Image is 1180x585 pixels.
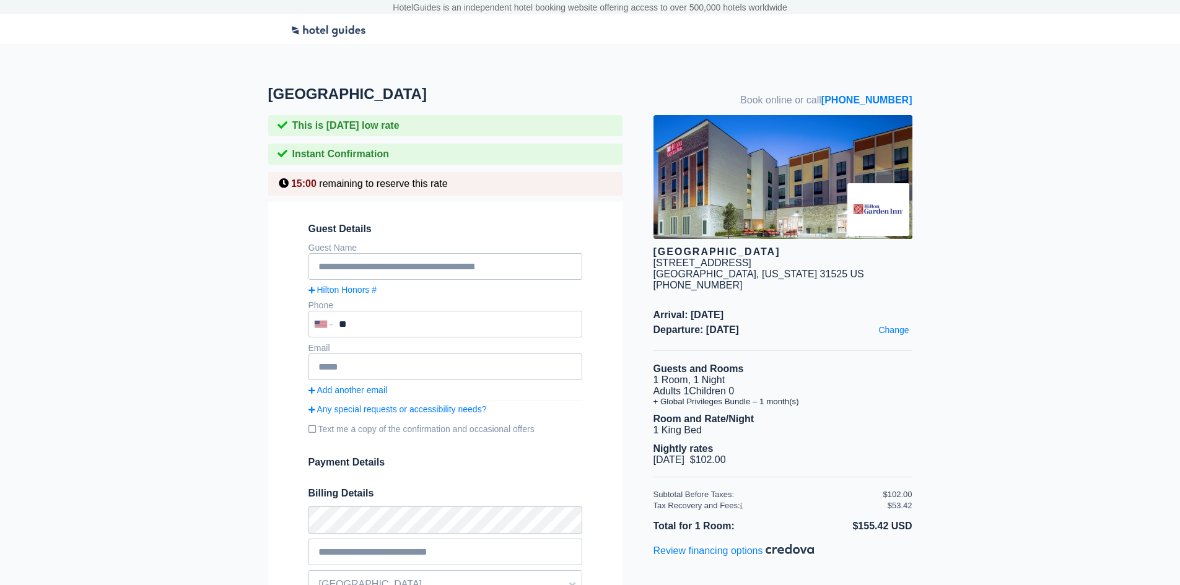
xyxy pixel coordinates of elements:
[290,17,367,39] img: Logo-Transparent.png
[319,178,447,189] span: remaining to reserve this rate
[308,243,357,253] label: Guest Name
[875,322,912,338] a: Change
[653,545,766,556] span: Review financing options
[653,518,783,534] li: Total for 1 Room:
[850,269,864,279] span: US
[653,501,883,510] div: Tax Recovery and Fees:
[268,144,623,165] div: Instant Confirmation
[308,223,582,235] span: Guest Details
[653,545,814,556] a: Review financing options
[653,246,912,258] div: [GEOGRAPHIC_DATA]
[310,312,336,336] div: United States: +1
[308,385,582,395] a: Add another email
[653,443,714,454] b: Nightly rates
[653,258,751,269] div: [STREET_ADDRESS]
[308,404,582,414] a: Any special requests or accessibility needs?
[847,183,909,236] img: Brand logo for Hilton Garden Inn Brunswick
[653,115,912,239] img: hotel image
[653,454,726,465] span: [DATE] $102.00
[783,518,912,534] li: $155.42 USD
[653,280,912,291] div: [PHONE_NUMBER]
[883,490,912,499] div: $102.00
[308,419,582,439] label: Text me a copy of the confirmation and occasional offers
[268,85,653,103] h1: [GEOGRAPHIC_DATA]
[308,488,582,499] span: Billing Details
[653,269,759,279] span: [GEOGRAPHIC_DATA],
[308,300,333,310] label: Phone
[762,269,817,279] span: [US_STATE]
[653,490,883,499] div: Subtotal Before Taxes:
[689,386,734,396] span: Children 0
[653,386,912,397] li: Adults 1
[653,425,912,436] li: 1 King Bed
[740,95,912,106] span: Book online or call
[653,397,912,406] li: + Global Privileges Bundle – 1 month(s)
[653,363,744,374] b: Guests and Rooms
[308,285,582,295] a: Hilton Honors #
[291,178,317,189] span: 15:00
[268,115,623,136] div: This is [DATE] low rate
[653,375,912,386] li: 1 Room, 1 Night
[653,310,912,321] span: Arrival: [DATE]
[308,343,330,353] label: Email
[308,457,385,467] span: Payment Details
[653,324,912,336] span: Departure: [DATE]
[888,501,912,510] div: $53.42
[821,95,912,105] a: [PHONE_NUMBER]
[653,414,754,424] b: Room and Rate/Night
[820,269,848,279] span: 31525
